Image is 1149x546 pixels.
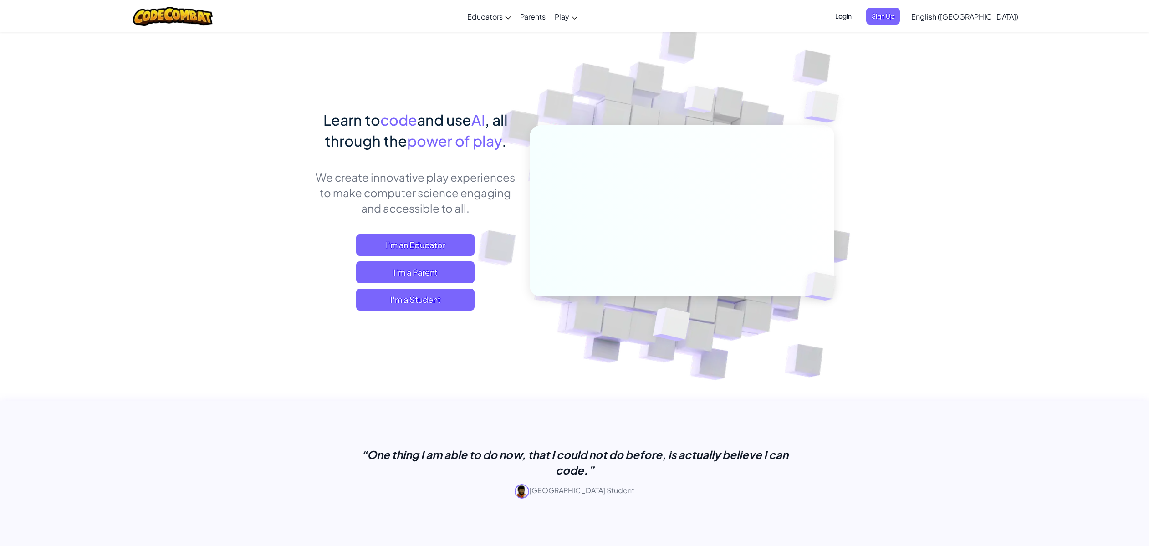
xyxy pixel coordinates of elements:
[550,4,582,29] a: Play
[417,111,471,129] span: and use
[667,68,733,136] img: Overlap cubes
[789,253,858,320] img: Overlap cubes
[347,484,802,499] p: [GEOGRAPHIC_DATA] Student
[407,132,502,150] span: power of play
[347,447,802,478] p: “One thing I am able to do now, that I could not do before, is actually believe I can code.”
[315,169,516,216] p: We create innovative play experiences to make computer science engaging and accessible to all.
[356,234,475,256] a: I'm an Educator
[515,484,529,499] img: avatar
[786,68,864,145] img: Overlap cubes
[467,12,503,21] span: Educators
[356,289,475,311] button: I'm a Student
[323,111,380,129] span: Learn to
[630,288,712,364] img: Overlap cubes
[380,111,417,129] span: code
[133,7,213,26] img: CodeCombat logo
[502,132,506,150] span: .
[907,4,1023,29] a: English ([GEOGRAPHIC_DATA])
[356,261,475,283] a: I'm a Parent
[471,111,485,129] span: AI
[516,4,550,29] a: Parents
[911,12,1018,21] span: English ([GEOGRAPHIC_DATA])
[866,8,900,25] button: Sign Up
[463,4,516,29] a: Educators
[555,12,569,21] span: Play
[830,8,857,25] button: Login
